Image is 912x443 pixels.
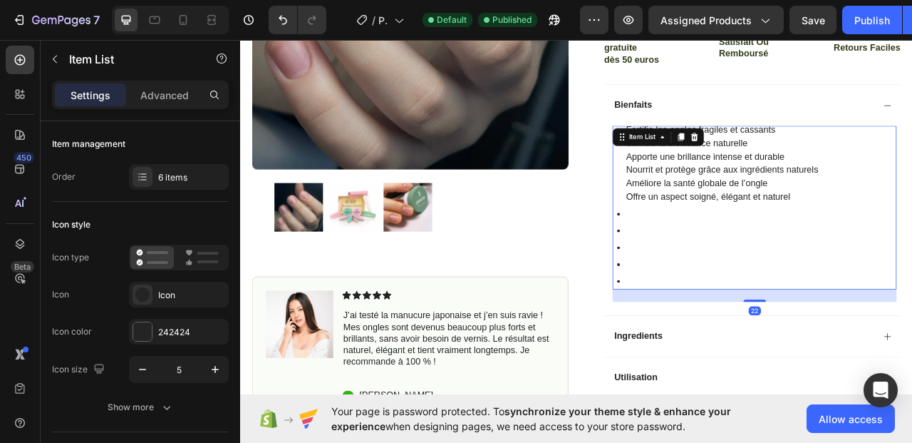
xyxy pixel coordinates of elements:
[491,124,531,137] div: Item List
[490,164,735,181] p: Nourrit et protège grâce aux ingrédients naturels
[488,111,737,218] div: Rich Text Editor. Editing area: main
[490,113,735,130] p: Fortifie les ongles fragiles et cassants
[492,14,532,26] span: Published
[802,14,825,26] span: Save
[490,147,735,164] p: Apporte une brillance intense et durable
[52,325,92,338] div: Icon color
[490,130,735,147] p: Stimule la croissance naturelle
[475,83,524,98] p: Bienfaits
[755,10,839,25] p: Retours Faciles
[52,288,69,301] div: Icon
[854,13,890,28] div: Publish
[269,6,326,34] div: Undo/Redo
[32,326,118,412] img: gempages_432750572815254551-7b7b6beb-2475-4cab-a8a5-5bad2acafc04.png
[11,261,34,273] div: Beta
[807,404,895,433] button: Allow access
[240,35,912,400] iframe: Design area
[842,6,902,34] button: Publish
[819,412,883,427] span: Allow access
[608,2,702,32] p: Satisfait Ou Remboursé
[69,51,190,68] p: Item List
[140,88,189,103] p: Advanced
[378,13,388,28] span: Product Page - [DATE] 17:26:35
[108,400,174,414] div: Show more
[488,239,737,260] div: Rich Text Editor. Editing area: main
[488,218,737,239] div: Rich Text Editor. Editing area: main
[372,13,375,28] span: /
[475,377,537,392] p: Ingredients
[331,404,787,434] span: Your page is password protected. To when designing pages, we need access to your store password.
[864,373,898,407] div: Open Intercom Messenger
[52,360,108,380] div: Icon size
[490,181,735,198] p: Améliore la santé globale de l’ongle
[437,14,467,26] span: Default
[52,251,89,264] div: Icon type
[158,289,225,302] div: Icon
[6,6,106,34] button: 7
[648,6,784,34] button: Assigned Products
[488,282,737,303] div: Rich Text Editor. Editing area: main
[14,152,34,163] div: 450
[158,326,225,339] div: 242424
[660,13,752,28] span: Assigned Products
[71,88,110,103] p: Settings
[52,170,76,183] div: Order
[789,6,836,34] button: Save
[52,218,90,231] div: Icon style
[646,346,662,357] div: 22
[490,198,735,215] p: Offre un aspect soigné, élégant et naturel
[158,171,225,184] div: 6 items
[52,394,229,420] button: Show more
[462,25,556,40] p: dès 50 euros
[488,260,737,282] div: Rich Text Editor. Editing area: main
[52,138,125,151] div: Item management
[488,303,737,325] div: Rich Text Editor. Editing area: main
[331,405,731,432] span: synchronize your theme style & enhance your experience
[130,350,398,439] p: J’ai testé la manucure japonaise et j’en suis ravie ! Mes ongles sont devenus beaucoup plus forts...
[93,11,100,29] p: 7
